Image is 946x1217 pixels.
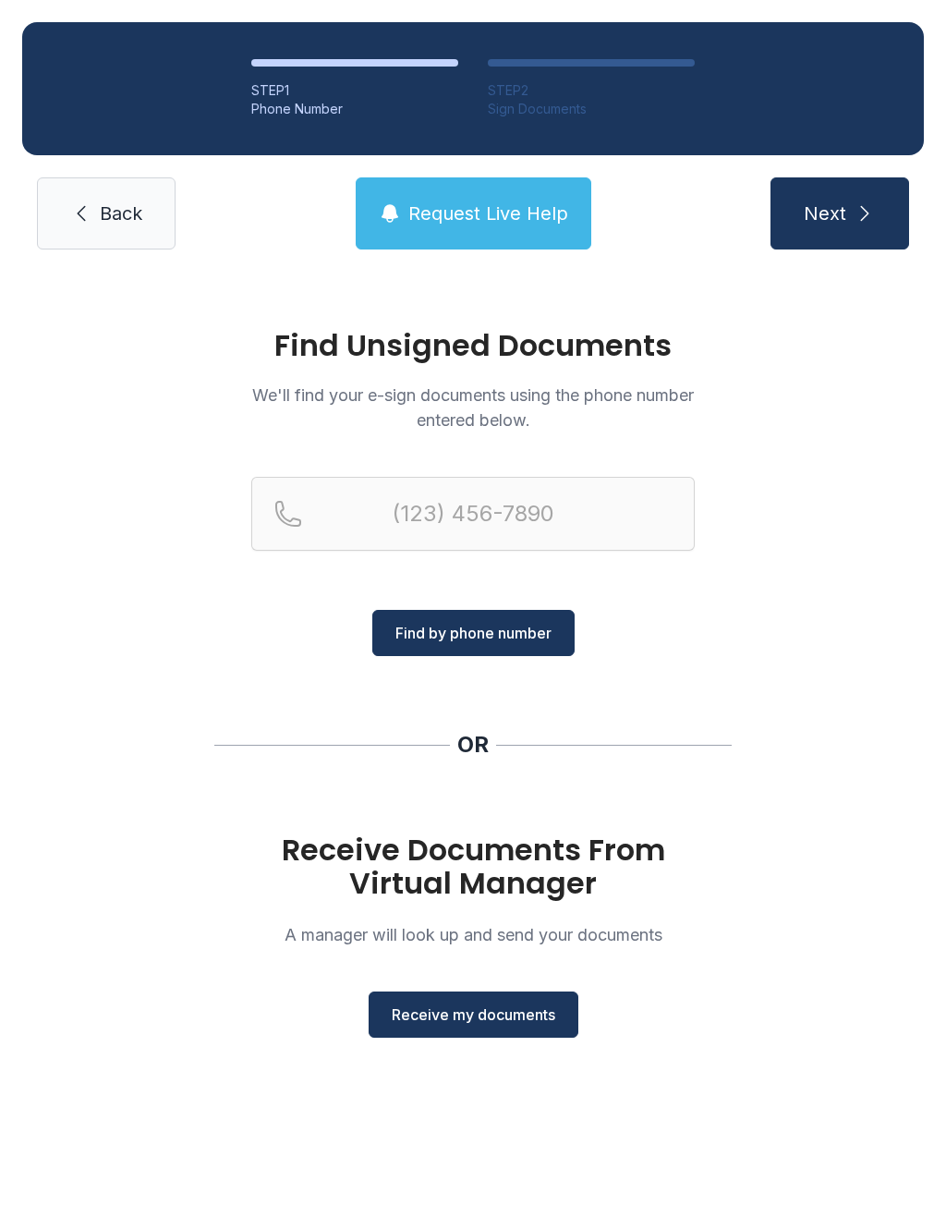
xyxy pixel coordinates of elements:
div: Phone Number [251,100,458,118]
div: STEP 1 [251,81,458,100]
span: Find by phone number [395,622,552,644]
h1: Receive Documents From Virtual Manager [251,834,695,900]
div: OR [457,730,489,760]
span: Receive my documents [392,1004,555,1026]
h1: Find Unsigned Documents [251,331,695,360]
input: Reservation phone number [251,477,695,551]
p: We'll find your e-sign documents using the phone number entered below. [251,383,695,432]
div: Sign Documents [488,100,695,118]
span: Next [804,201,846,226]
div: STEP 2 [488,81,695,100]
p: A manager will look up and send your documents [251,922,695,947]
span: Back [100,201,142,226]
span: Request Live Help [408,201,568,226]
